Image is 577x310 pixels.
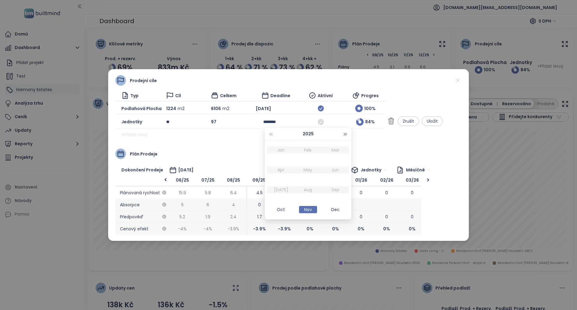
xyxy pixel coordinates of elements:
[374,223,399,235] span: 0 %
[121,167,163,173] span: Dokončení prodeje
[121,118,142,125] span: Jednotky
[221,175,246,187] span: 08/25
[399,175,425,187] span: 03/26
[403,118,414,124] span: Zrušit
[399,223,425,235] span: 0 %
[385,189,388,196] span: 0
[179,213,185,220] span: 5.2
[115,187,169,199] span: Plánovaná rychlost
[406,165,430,174] span: Měsíčně
[322,200,349,219] td: 2025-12
[206,213,210,220] span: 1.9
[169,223,195,235] span: -4 %
[270,92,290,99] span: Deadline
[205,189,211,196] span: 5.8
[178,105,185,112] span: m2
[361,165,387,174] span: Jednotky
[121,105,162,112] span: Podlahová plocha
[258,201,261,208] span: 0
[246,223,272,235] span: -3.9 %
[295,200,322,219] td: 2025-11
[272,206,290,213] div: Oct
[222,105,229,112] span: m2
[206,201,209,208] span: 6
[220,92,237,99] span: Celkem
[361,92,379,99] span: Progres
[303,128,314,140] button: 2025
[323,223,348,235] span: 0 %
[130,77,157,84] span: Prodejní cíle
[230,213,237,220] span: 2.4
[211,118,216,125] span: 97
[232,201,235,208] span: 4
[169,175,195,187] span: 06/25
[115,199,169,211] span: Absorpce
[130,92,139,99] span: Typ
[385,213,388,220] span: 0
[179,189,186,196] span: 15.9
[115,211,169,223] span: Předpověď
[424,177,432,183] div: >
[130,151,157,157] span: Plán prodeje
[360,189,362,196] span: 0
[162,177,169,184] div: <
[318,92,333,99] span: Aktivní
[299,206,317,213] div: Nov
[211,105,221,112] span: 6106
[257,213,262,220] span: 1.7
[230,189,237,196] span: 6.4
[427,118,438,124] span: Uložit
[256,105,271,112] span: [DATE]
[195,175,221,187] span: 07/25
[374,175,399,187] span: 02/26
[166,105,176,112] span: 1224
[360,213,362,220] span: 0
[297,223,323,235] span: 0 %
[364,105,376,112] span: 100 %
[115,223,169,235] span: Cenový efekt
[175,92,181,99] span: Cíl
[348,223,374,235] span: 0 %
[398,116,419,126] button: Zrušit
[246,175,272,187] span: 09/25
[221,223,246,235] span: -3.9 %
[256,189,263,196] span: 4.5
[267,200,295,219] td: 2025-10
[272,223,297,235] span: -3.9 %
[348,175,374,187] span: 01/26
[365,118,375,125] span: 84 %
[326,206,344,213] div: Dec
[121,131,148,138] span: + Přidat nový
[195,223,221,235] span: -4 %
[178,167,194,173] span: [DATE]
[411,213,414,220] span: 0
[422,116,443,126] button: Uložit
[411,189,414,196] span: 0
[181,201,184,208] span: 5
